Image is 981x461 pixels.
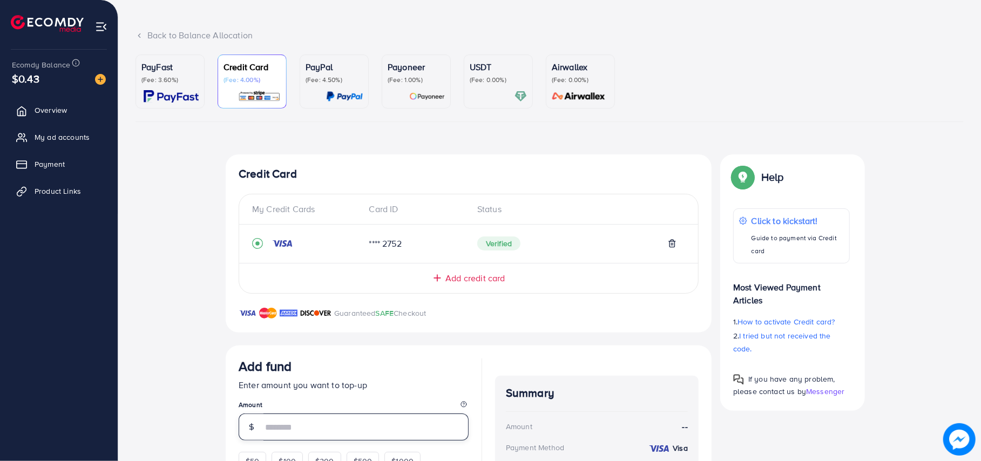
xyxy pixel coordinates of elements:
p: Click to kickstart! [752,214,844,227]
p: Guide to payment via Credit card [752,232,844,257]
p: (Fee: 3.60%) [141,76,199,84]
img: card [549,90,609,103]
img: credit [648,444,670,453]
p: 1. [733,315,850,328]
p: USDT [470,60,527,73]
span: Add credit card [445,272,505,284]
img: credit [272,239,293,248]
p: Airwallex [552,60,609,73]
span: Verified [477,236,520,250]
svg: record circle [252,238,263,249]
p: Guaranteed Checkout [334,307,427,320]
p: Payoneer [388,60,445,73]
p: 2. [733,329,850,355]
p: (Fee: 0.00%) [552,76,609,84]
img: logo [11,15,84,32]
a: My ad accounts [8,126,110,148]
img: Popup guide [733,167,753,187]
div: Status [469,203,685,215]
a: Payment [8,153,110,175]
p: Enter amount you want to top-up [239,378,469,391]
span: $0.43 [12,71,39,86]
img: card [238,90,281,103]
img: card [326,90,363,103]
p: (Fee: 4.00%) [224,76,281,84]
img: card [515,90,527,103]
legend: Amount [239,400,469,413]
img: card [409,90,445,103]
div: Payment Method [506,442,564,453]
h4: Credit Card [239,167,699,181]
div: Card ID [361,203,469,215]
img: image [95,74,106,85]
strong: -- [682,421,688,433]
span: If you have any problem, please contact us by [733,374,835,397]
h3: Add fund [239,358,292,374]
span: SAFE [376,308,394,318]
img: brand [259,307,277,320]
span: How to activate Credit card? [738,316,835,327]
img: brand [239,307,256,320]
span: I tried but not received the code. [733,330,831,354]
p: PayPal [306,60,363,73]
div: Amount [506,421,532,432]
span: Overview [35,105,67,116]
strong: Visa [673,443,688,453]
p: (Fee: 4.50%) [306,76,363,84]
p: (Fee: 0.00%) [470,76,527,84]
span: Payment [35,159,65,170]
img: menu [95,21,107,33]
p: Help [761,171,784,184]
span: Messenger [806,386,844,397]
p: Most Viewed Payment Articles [733,272,850,307]
img: image [943,423,976,456]
span: Ecomdy Balance [12,59,70,70]
p: PayFast [141,60,199,73]
p: Credit Card [224,60,281,73]
a: Overview [8,99,110,121]
div: My Credit Cards [252,203,361,215]
img: Popup guide [733,374,744,385]
a: Product Links [8,180,110,202]
p: (Fee: 1.00%) [388,76,445,84]
h4: Summary [506,387,688,400]
img: brand [280,307,297,320]
img: brand [300,307,331,320]
span: My ad accounts [35,132,90,143]
div: Back to Balance Allocation [136,29,964,42]
span: Product Links [35,186,81,196]
img: card [144,90,199,103]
